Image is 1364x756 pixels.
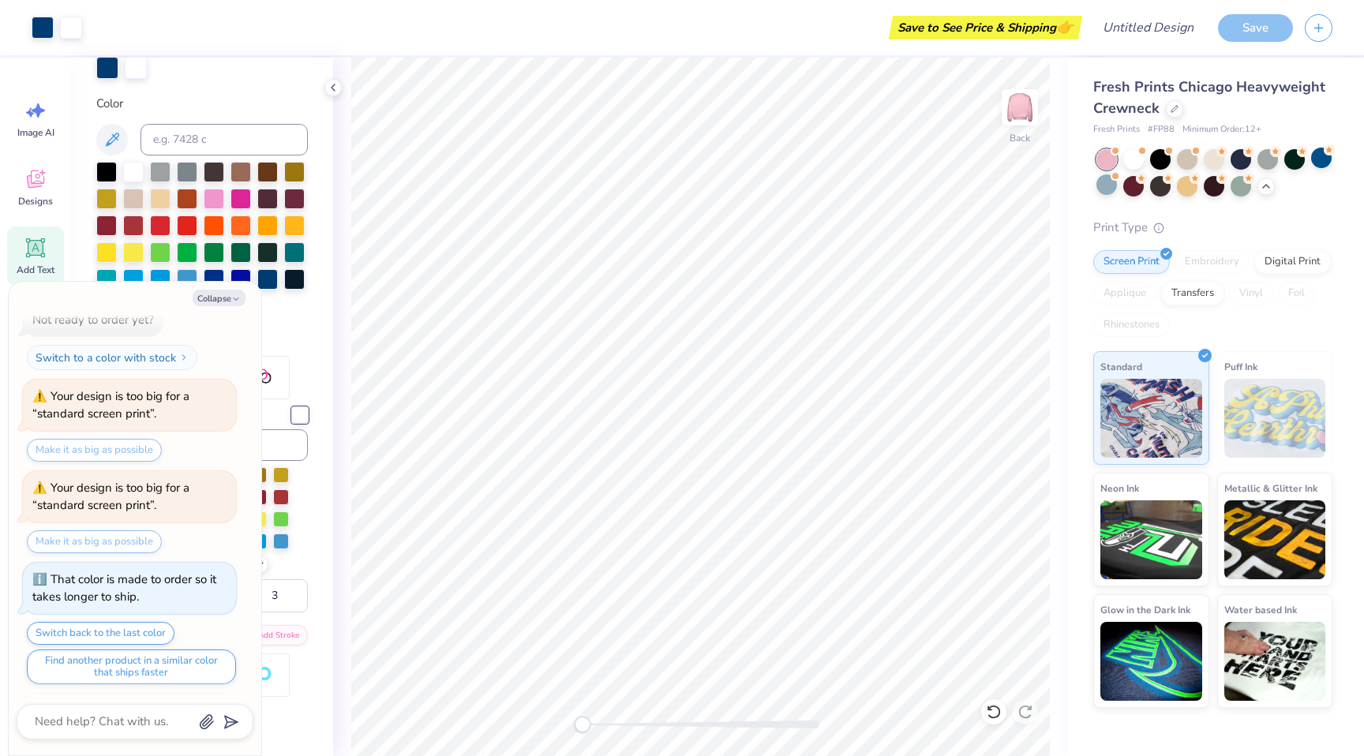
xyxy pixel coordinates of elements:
[1010,131,1030,145] div: Back
[1224,379,1326,458] img: Puff Ink
[18,195,53,208] span: Designs
[1224,601,1297,618] span: Water based Ink
[32,480,189,514] div: Your design is too big for a “standard screen print”.
[1100,480,1139,496] span: Neon Ink
[1229,282,1273,305] div: Vinyl
[1093,77,1325,118] span: Fresh Prints Chicago Heavyweight Crewneck
[1056,17,1074,36] span: 👉
[1182,123,1261,137] span: Minimum Order: 12 +
[32,571,216,605] div: That color is made to order so it takes longer to ship.
[32,388,189,422] div: Your design is too big for a “standard screen print”.
[141,124,308,155] input: e.g. 7428 c
[1254,250,1331,274] div: Digital Print
[1224,358,1257,375] span: Puff Ink
[1100,622,1202,701] img: Glow in the Dark Ink
[179,353,189,362] img: Switch to a color with stock
[193,290,245,306] button: Collapse
[17,264,54,276] span: Add Text
[1224,622,1326,701] img: Water based Ink
[1090,12,1206,43] input: Untitled Design
[1093,250,1170,274] div: Screen Print
[27,649,236,684] button: Find another product in a similar color that ships faster
[27,622,174,645] button: Switch back to the last color
[1224,480,1317,496] span: Metallic & Glitter Ink
[1224,500,1326,579] img: Metallic & Glitter Ink
[1093,219,1332,237] div: Print Type
[1093,313,1170,337] div: Rhinestones
[27,345,197,370] button: Switch to a color with stock
[1100,601,1190,618] span: Glow in the Dark Ink
[17,126,54,139] span: Image AI
[1100,358,1142,375] span: Standard
[1148,123,1175,137] span: # FP88
[575,717,590,732] div: Accessibility label
[1004,92,1036,123] img: Back
[893,16,1078,39] div: Save to See Price & Shipping
[1093,123,1140,137] span: Fresh Prints
[237,625,308,646] button: Add Stroke
[1100,500,1202,579] img: Neon Ink
[96,95,308,113] label: Color
[1100,379,1202,458] img: Standard
[1175,250,1250,274] div: Embroidery
[1161,282,1224,305] div: Transfers
[1093,282,1156,305] div: Applique
[32,312,154,327] div: Not ready to order yet?
[1278,282,1315,305] div: Foil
